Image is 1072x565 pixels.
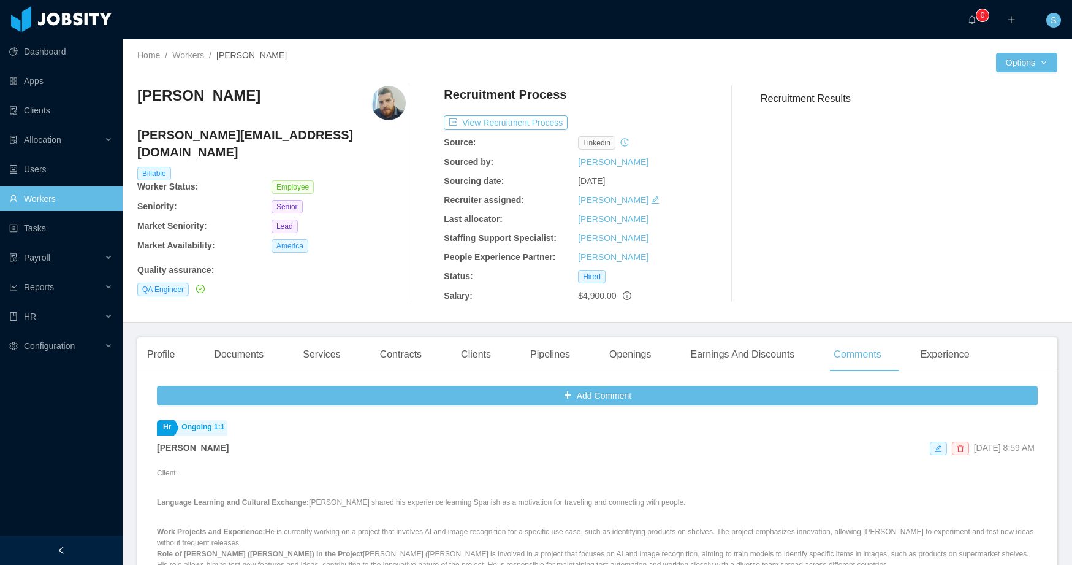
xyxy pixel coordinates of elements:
a: [PERSON_NAME] [578,195,648,205]
b: Quality assurance : [137,265,214,275]
button: icon: exportView Recruitment Process [444,115,568,130]
button: Optionsicon: down [996,53,1057,72]
b: Source: [444,137,476,147]
i: icon: line-chart [9,283,18,291]
b: Market Seniority: [137,221,207,231]
b: Salary: [444,291,473,301]
i: icon: bell [968,15,976,24]
span: Reports [24,282,54,292]
span: Payroll [24,253,50,263]
b: People Experience Partner: [444,252,555,262]
i: icon: setting [9,342,18,350]
span: S [1051,13,1056,28]
a: icon: profileTasks [9,216,113,240]
div: Pipelines [520,337,580,372]
a: [PERSON_NAME] [578,233,648,243]
strong: [PERSON_NAME] [157,443,229,453]
b: Worker Status: [137,182,198,191]
span: America [272,239,308,253]
b: Staffing Support Specialist: [444,233,557,243]
div: Services [293,337,350,372]
a: [PERSON_NAME] [578,157,648,167]
b: Seniority: [137,201,177,211]
i: icon: history [620,138,629,147]
b: Sourcing date: [444,176,504,186]
i: icon: file-protect [9,253,18,262]
a: icon: exportView Recruitment Process [444,118,568,128]
button: icon: plusAdd Comment [157,386,1038,405]
div: Earnings And Discounts [680,337,804,372]
i: icon: plus [1007,15,1016,24]
span: QA Engineer [137,283,189,296]
div: Experience [911,337,979,372]
span: Billable [137,167,171,180]
span: Employee [272,180,314,194]
div: Contracts [370,337,431,372]
b: Last allocator: [444,214,503,224]
a: icon: check-circle [194,284,205,294]
div: Clients [451,337,501,372]
strong: Language Learning and Cultural Exchange: [157,498,309,507]
span: Senior [272,200,303,213]
a: icon: auditClients [9,98,113,123]
p: [PERSON_NAME] shared his experience learning Spanish as a motivation for traveling and connecting... [157,497,1038,508]
span: HR [24,312,36,321]
i: icon: solution [9,136,18,144]
div: Openings [599,337,661,372]
h3: [PERSON_NAME] [137,86,260,106]
sup: 0 [976,9,989,21]
h4: [PERSON_NAME][EMAIL_ADDRESS][DOMAIN_NAME] [137,126,406,161]
a: Ongoing 1:1 [175,420,227,436]
span: [DATE] [578,176,605,186]
div: Profile [137,337,184,372]
a: [PERSON_NAME] [578,214,648,224]
b: Recruiter assigned: [444,195,524,205]
a: Hr [157,420,174,436]
img: 0438e70b-11d7-4d7c-9260-6451019f2923_664bdf122cfdc-400w.png [371,86,406,120]
b: Status: [444,271,473,281]
i: icon: edit [651,196,660,204]
span: info-circle [623,291,631,300]
span: Allocation [24,135,61,145]
p: Client: [157,467,1038,479]
a: icon: userWorkers [9,186,113,211]
a: icon: robotUsers [9,157,113,182]
span: [DATE] 8:59 AM [974,443,1035,453]
strong: Role of [PERSON_NAME] ([PERSON_NAME]) in the Project [157,550,363,558]
span: Lead [272,220,298,233]
h3: Recruitment Results [761,91,1057,106]
strong: Work Projects and Experience: [157,528,265,536]
span: / [209,50,211,60]
i: icon: book [9,312,18,321]
b: Sourced by: [444,157,493,167]
span: $4,900.00 [578,291,616,301]
h4: Recruitment Process [444,86,566,103]
a: Workers [172,50,204,60]
span: Configuration [24,341,75,351]
span: linkedin [578,136,615,150]
span: [PERSON_NAME] [216,50,287,60]
a: icon: pie-chartDashboard [9,39,113,64]
a: [PERSON_NAME] [578,252,648,262]
i: icon: check-circle [196,285,205,293]
div: Documents [204,337,273,372]
b: Market Availability: [137,240,215,250]
a: icon: appstoreApps [9,69,113,93]
a: Home [137,50,160,60]
span: Hired [578,270,606,283]
i: icon: delete [957,445,964,452]
div: Comments [824,337,891,372]
span: / [165,50,167,60]
i: icon: edit [935,445,942,452]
